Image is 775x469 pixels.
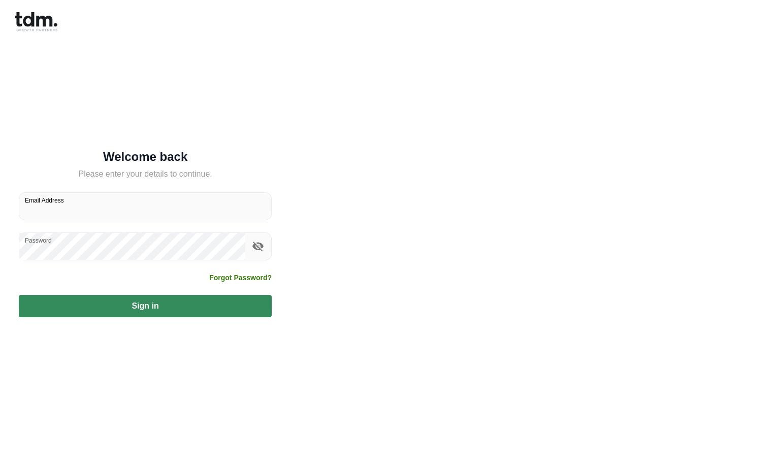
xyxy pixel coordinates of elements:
[25,236,52,245] label: Password
[249,238,267,255] button: toggle password visibility
[19,168,272,180] h5: Please enter your details to continue.
[25,196,64,205] label: Email Address
[19,295,272,317] button: Sign in
[209,273,272,283] a: Forgot Password?
[19,152,272,162] h5: Welcome back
